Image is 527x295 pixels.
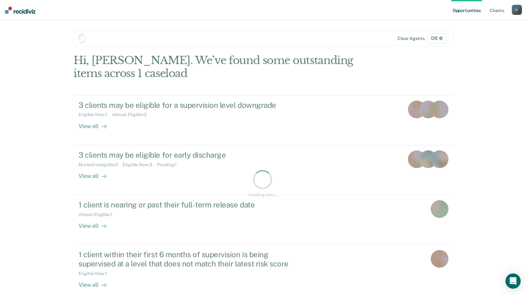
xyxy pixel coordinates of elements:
[427,33,447,43] span: D6
[157,162,182,167] div: Pending : 1
[73,195,454,245] a: 1 client is nearing or past their full-term release dateAlmost Eligible:1View all
[79,117,114,130] div: View all
[73,145,454,195] a: 3 clients may be eligible for early dischargeMarked Ineligible:2Eligible Now:3Pending:1View all
[123,162,157,167] div: Eligible Now : 3
[79,212,117,217] div: Almost Eligible : 1
[505,273,521,289] div: Open Intercom Messenger
[512,5,522,15] button: V
[79,150,301,160] div: 3 clients may be eligible for early discharge
[79,167,114,180] div: View all
[79,200,301,209] div: 1 client is nearing or past their full-term release date
[112,112,152,117] div: Almost Eligible : 2
[5,7,35,14] img: Recidiviz
[79,276,114,289] div: View all
[79,162,123,167] div: Marked Ineligible : 2
[73,54,378,80] div: Hi, [PERSON_NAME]. We’ve found some outstanding items across 1 caseload
[397,36,424,41] div: Clear agents
[79,112,112,117] div: Eligible Now : 1
[79,250,301,268] div: 1 client within their first 6 months of supervision is being supervised at a level that does not ...
[79,217,114,230] div: View all
[73,95,454,145] a: 3 clients may be eligible for a supervision level downgradeEligible Now:1Almost Eligible:2View all
[79,101,301,110] div: 3 clients may be eligible for a supervision level downgrade
[79,271,112,276] div: Eligible Now : 1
